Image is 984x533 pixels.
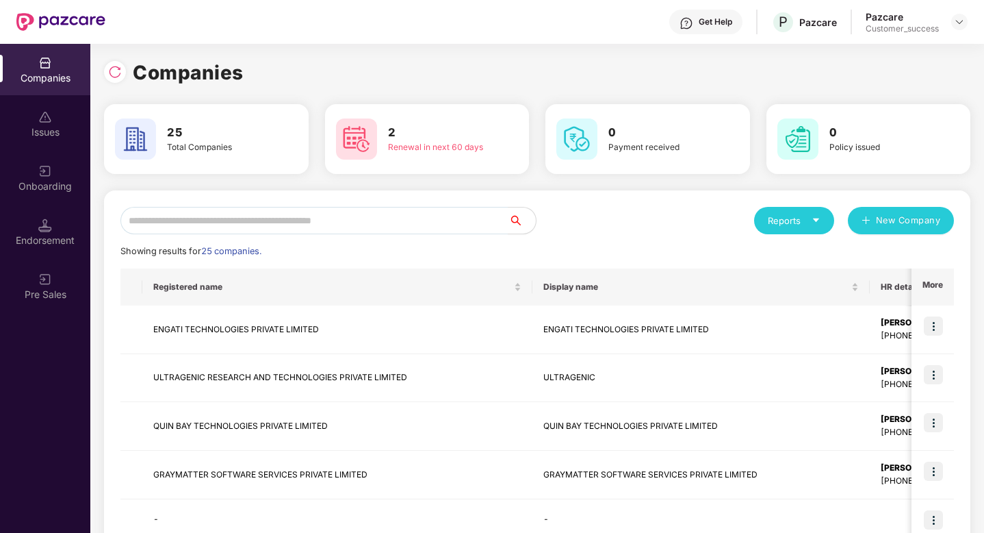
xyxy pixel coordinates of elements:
[881,426,967,439] div: [PHONE_NUMBER]
[608,124,710,142] h3: 0
[881,330,967,343] div: [PHONE_NUMBER]
[142,451,532,499] td: GRAYMATTER SOFTWARE SERVICES PRIVATE LIMITED
[388,124,490,142] h3: 2
[120,246,261,256] span: Showing results for
[201,246,261,256] span: 25 companies.
[866,23,939,34] div: Customer_success
[881,317,967,330] div: [PERSON_NAME]
[508,215,536,226] span: search
[608,141,710,154] div: Payment received
[532,306,870,354] td: ENGATI TECHNOLOGIES PRIVATE LIMITED
[336,119,377,160] img: svg+xml;base64,PHN2ZyB4bWxucz0iaHR0cDovL3d3dy53My5vcmcvMjAwMC9zdmciIHdpZHRoPSI2MCIgaGVpZ2h0PSI2MC...
[848,207,954,234] button: plusNew Company
[388,141,490,154] div: Renewal in next 60 days
[768,214,820,227] div: Reports
[115,119,156,160] img: svg+xml;base64,PHN2ZyB4bWxucz0iaHR0cDovL3d3dy53My5vcmcvMjAwMC9zdmciIHdpZHRoPSI2MCIgaGVpZ2h0PSI2MC...
[38,219,52,232] img: svg+xml;base64,PHN2ZyB3aWR0aD0iMTQuNSIgaGVpZ2h0PSIxNC41IiB2aWV3Qm94PSIwIDAgMTYgMTYiIGZpbGw9Im5vbm...
[777,119,818,160] img: svg+xml;base64,PHN2ZyB4bWxucz0iaHR0cDovL3d3dy53My5vcmcvMjAwMC9zdmciIHdpZHRoPSI2MCIgaGVpZ2h0PSI2MC...
[508,207,536,234] button: search
[924,462,943,481] img: icon
[532,269,870,306] th: Display name
[38,164,52,178] img: svg+xml;base64,PHN2ZyB3aWR0aD0iMjAiIGhlaWdodD0iMjAiIHZpZXdCb3g9IjAgMCAyMCAyMCIgZmlsbD0ibm9uZSIgeG...
[829,141,931,154] div: Policy issued
[543,282,849,293] span: Display name
[924,510,943,530] img: icon
[881,365,967,378] div: [PERSON_NAME]
[881,378,967,391] div: [PHONE_NUMBER]
[924,317,943,336] img: icon
[866,10,939,23] div: Pazcare
[679,16,693,30] img: svg+xml;base64,PHN2ZyBpZD0iSGVscC0zMngzMiIgeG1sbnM9Imh0dHA6Ly93d3cudzMub3JnLzIwMDAvc3ZnIiB3aWR0aD...
[870,269,978,306] th: HR details
[881,413,967,426] div: [PERSON_NAME] Tk
[153,282,511,293] span: Registered name
[142,269,532,306] th: Registered name
[799,16,837,29] div: Pazcare
[924,413,943,432] img: icon
[699,16,732,27] div: Get Help
[532,402,870,451] td: QUIN BAY TECHNOLOGIES PRIVATE LIMITED
[142,402,532,451] td: QUIN BAY TECHNOLOGIES PRIVATE LIMITED
[38,56,52,70] img: svg+xml;base64,PHN2ZyBpZD0iQ29tcGFuaWVzIiB4bWxucz0iaHR0cDovL3d3dy53My5vcmcvMjAwMC9zdmciIHdpZHRoPS...
[924,365,943,384] img: icon
[556,119,597,160] img: svg+xml;base64,PHN2ZyB4bWxucz0iaHR0cDovL3d3dy53My5vcmcvMjAwMC9zdmciIHdpZHRoPSI2MCIgaGVpZ2h0PSI2MC...
[133,58,244,88] h1: Companies
[954,16,965,27] img: svg+xml;base64,PHN2ZyBpZD0iRHJvcGRvd24tMzJ4MzIiIHhtbG5zPSJodHRwOi8vd3d3LnczLm9yZy8yMDAwL3N2ZyIgd2...
[142,306,532,354] td: ENGATI TECHNOLOGIES PRIVATE LIMITED
[779,14,788,30] span: P
[881,462,967,475] div: [PERSON_NAME]
[532,451,870,499] td: GRAYMATTER SOFTWARE SERVICES PRIVATE LIMITED
[38,273,52,286] img: svg+xml;base64,PHN2ZyB3aWR0aD0iMjAiIGhlaWdodD0iMjAiIHZpZXdCb3g9IjAgMCAyMCAyMCIgZmlsbD0ibm9uZSIgeG...
[167,141,269,154] div: Total Companies
[812,216,820,225] span: caret-down
[142,354,532,403] td: ULTRAGENIC RESEARCH AND TECHNOLOGIES PRIVATE LIMITED
[38,110,52,124] img: svg+xml;base64,PHN2ZyBpZD0iSXNzdWVzX2Rpc2FibGVkIiB4bWxucz0iaHR0cDovL3d3dy53My5vcmcvMjAwMC9zdmciIH...
[862,216,870,227] span: plus
[532,354,870,403] td: ULTRAGENIC
[16,13,105,31] img: New Pazcare Logo
[829,124,931,142] h3: 0
[167,124,269,142] h3: 25
[876,214,941,227] span: New Company
[108,65,122,79] img: svg+xml;base64,PHN2ZyBpZD0iUmVsb2FkLTMyeDMyIiB4bWxucz0iaHR0cDovL3d3dy53My5vcmcvMjAwMC9zdmciIHdpZH...
[881,475,967,488] div: [PHONE_NUMBER]
[911,269,954,306] th: More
